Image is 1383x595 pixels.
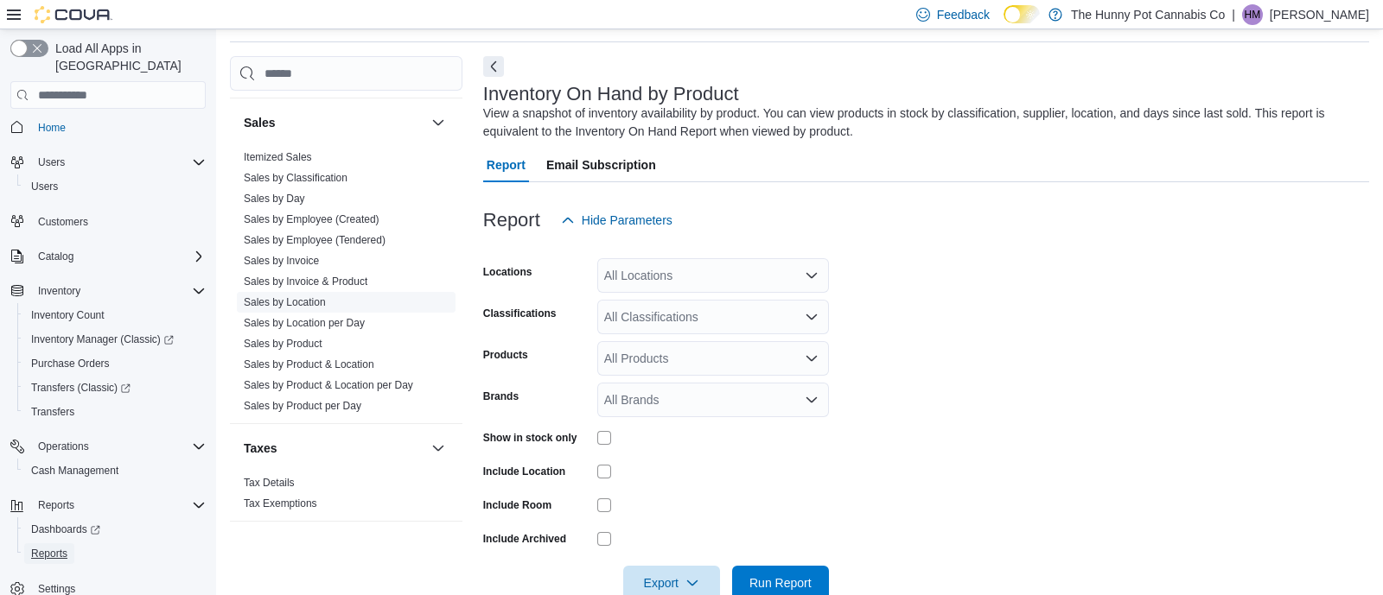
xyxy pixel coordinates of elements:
span: Transfers [24,402,206,422]
button: Sales [428,112,449,133]
button: Inventory [3,279,213,303]
button: Open list of options [805,351,819,365]
span: Sales by Invoice & Product [244,275,367,288]
span: Inventory Count [31,308,105,322]
img: Cova [35,6,112,23]
label: Brands [483,389,519,403]
p: | [1232,4,1235,25]
span: Tax Details [244,476,295,490]
button: Reports [31,495,81,516]
a: Sales by Employee (Tendered) [244,234,386,246]
a: Transfers (Classic) [24,377,137,398]
span: Inventory [38,284,80,298]
span: Run Report [749,574,812,592]
span: Sales by Employee (Created) [244,212,379,226]
span: Catalog [38,250,73,263]
span: Sales by Product [244,337,322,351]
button: Reports [17,541,213,566]
button: Inventory [31,281,87,301]
span: Dashboards [31,522,100,536]
a: Tax Exemptions [244,497,317,510]
a: Sales by Classification [244,172,347,184]
button: Users [17,174,213,199]
button: Next [483,56,504,77]
span: Sales by Location [244,295,326,309]
span: Sales by Day [244,192,305,206]
div: View a snapshot of inventory availability by product. You can view products in stock by classific... [483,104,1361,141]
a: Customers [31,212,95,232]
a: Dashboards [24,519,107,540]
button: Purchase Orders [17,351,213,376]
a: Sales by Product & Location [244,358,374,370]
button: Taxes [428,438,449,459]
span: Home [31,116,206,137]
span: Dark Mode [1004,23,1004,24]
a: Users [24,176,65,197]
input: Dark Mode [1004,5,1040,23]
span: Users [24,176,206,197]
button: Operations [3,434,213,459]
button: Open list of options [805,269,819,282]
p: [PERSON_NAME] [1270,4,1369,25]
h3: Inventory On Hand by Product [483,84,739,104]
span: Inventory [31,281,206,301]
a: Reports [24,543,74,564]
span: Inventory Count [24,305,206,326]
label: Include Room [483,498,551,512]
div: Hector Molina [1242,4,1263,25]
a: Purchase Orders [24,353,117,374]
a: Itemized Sales [244,151,312,163]
h3: Sales [244,114,276,131]
button: Catalog [31,246,80,267]
button: Inventory Count [17,303,213,327]
span: Email Subscription [546,148,656,182]
button: Customers [3,209,213,234]
span: Transfers (Classic) [31,381,131,395]
span: Users [38,155,65,169]
a: Dashboards [17,517,213,541]
button: Open list of options [805,310,819,324]
span: Sales by Employee (Tendered) [244,233,386,247]
div: Taxes [230,472,462,521]
a: Inventory Manager (Classic) [17,327,213,351]
div: Sales [230,147,462,423]
button: Catalog [3,244,213,269]
span: Hide Parameters [582,212,672,229]
span: Sales by Product & Location [244,358,374,371]
button: Taxes [244,440,424,457]
span: Purchase Orders [24,353,206,374]
span: Users [31,152,206,173]
a: Inventory Manager (Classic) [24,329,181,350]
span: Tax Exemptions [244,497,317,510]
a: Sales by Product & Location per Day [244,379,413,391]
button: Transfers [17,400,213,424]
span: Users [31,180,58,193]
h3: Report [483,210,540,231]
span: Transfers [31,405,74,419]
span: Reports [31,495,206,516]
span: Catalog [31,246,206,267]
span: Sales by Product & Location per Day [244,378,413,392]
span: Inventory Manager (Classic) [24,329,206,350]
span: Operations [38,440,89,453]
h3: Taxes [244,440,277,457]
span: Inventory Manager (Classic) [31,332,174,346]
button: Users [31,152,72,173]
a: Transfers (Classic) [17,376,213,400]
a: Transfers [24,402,81,422]
span: Report [487,148,526,182]
label: Classifications [483,307,557,320]
a: Sales by Invoice [244,255,319,267]
a: Home [31,117,73,138]
span: Home [38,121,66,135]
label: Products [483,348,528,362]
span: Cash Management [31,464,118,478]
button: Home [3,114,213,139]
span: Sales by Product per Day [244,399,361,413]
a: Tax Details [244,477,295,489]
a: Sales by Invoice & Product [244,275,367,288]
span: Reports [24,543,206,564]
span: Customers [31,211,206,232]
span: Dashboards [24,519,206,540]
span: Transfers (Classic) [24,377,206,398]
